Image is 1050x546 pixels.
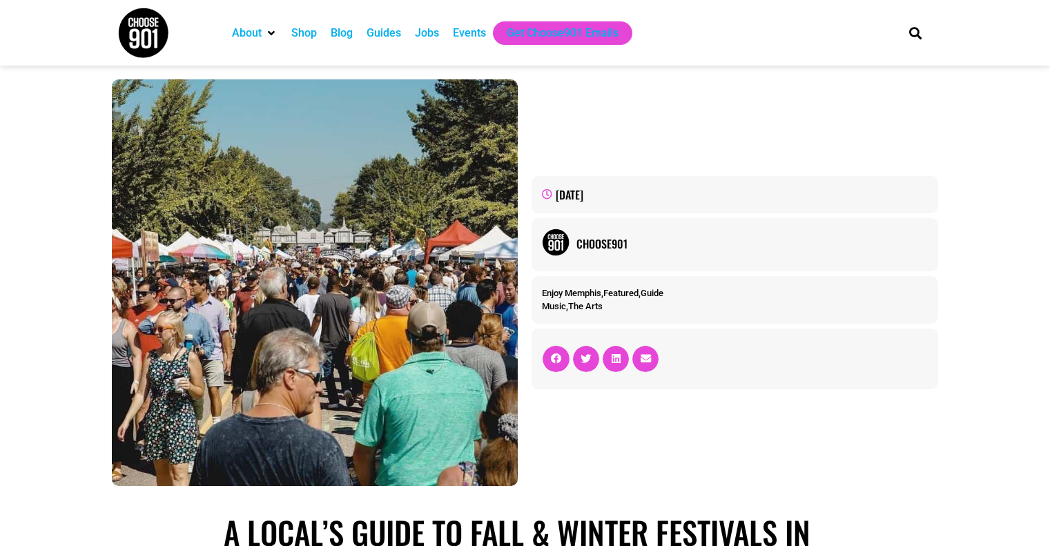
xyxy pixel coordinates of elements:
[542,301,603,311] span: ,
[415,25,439,41] a: Jobs
[507,25,619,41] a: Get Choose901 Emails
[232,25,262,41] a: About
[331,25,353,41] a: Blog
[225,21,284,45] div: About
[542,288,663,298] span: , ,
[603,288,639,298] a: Featured
[543,346,569,372] div: Share on facebook
[225,21,885,45] nav: Main nav
[573,346,599,372] div: Share on twitter
[632,346,659,372] div: Share on email
[576,235,927,252] a: Choose901
[603,346,629,372] div: Share on linkedin
[367,25,401,41] a: Guides
[542,228,570,256] img: Picture of Choose901
[568,301,603,311] a: The Arts
[556,186,583,203] time: [DATE]
[904,21,926,44] div: Search
[291,25,317,41] a: Shop
[542,288,601,298] a: Enjoy Memphis
[641,288,663,298] a: Guide
[542,301,566,311] a: Music
[453,25,486,41] a: Events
